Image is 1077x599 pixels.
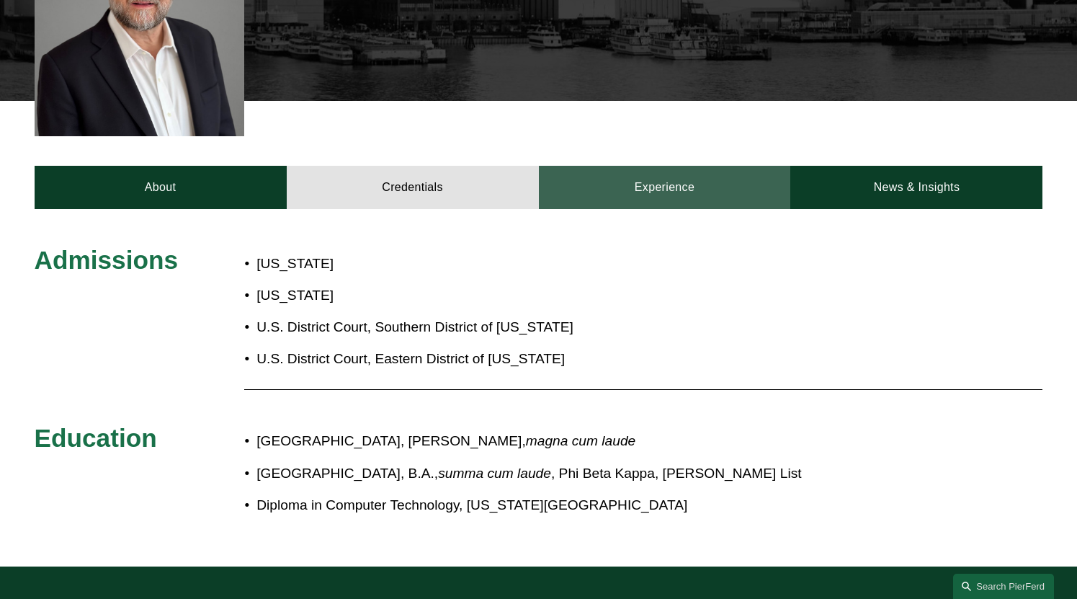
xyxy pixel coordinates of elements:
[256,493,916,518] p: Diploma in Computer Technology, [US_STATE][GEOGRAPHIC_DATA]
[35,246,178,274] span: Admissions
[790,166,1042,209] a: News & Insights
[35,166,287,209] a: About
[438,466,551,481] em: summa cum laude
[539,166,791,209] a: Experience
[35,424,157,452] span: Education
[953,574,1054,599] a: Search this site
[256,283,622,309] p: [US_STATE]
[256,347,622,372] p: U.S. District Court, Eastern District of [US_STATE]
[256,429,916,454] p: [GEOGRAPHIC_DATA], [PERSON_NAME],
[256,461,916,487] p: [GEOGRAPHIC_DATA], B.A., , Phi Beta Kappa, [PERSON_NAME] List
[526,433,636,448] em: magna cum laude
[256,315,622,340] p: U.S. District Court, Southern District of [US_STATE]
[256,252,622,277] p: [US_STATE]
[287,166,539,209] a: Credentials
